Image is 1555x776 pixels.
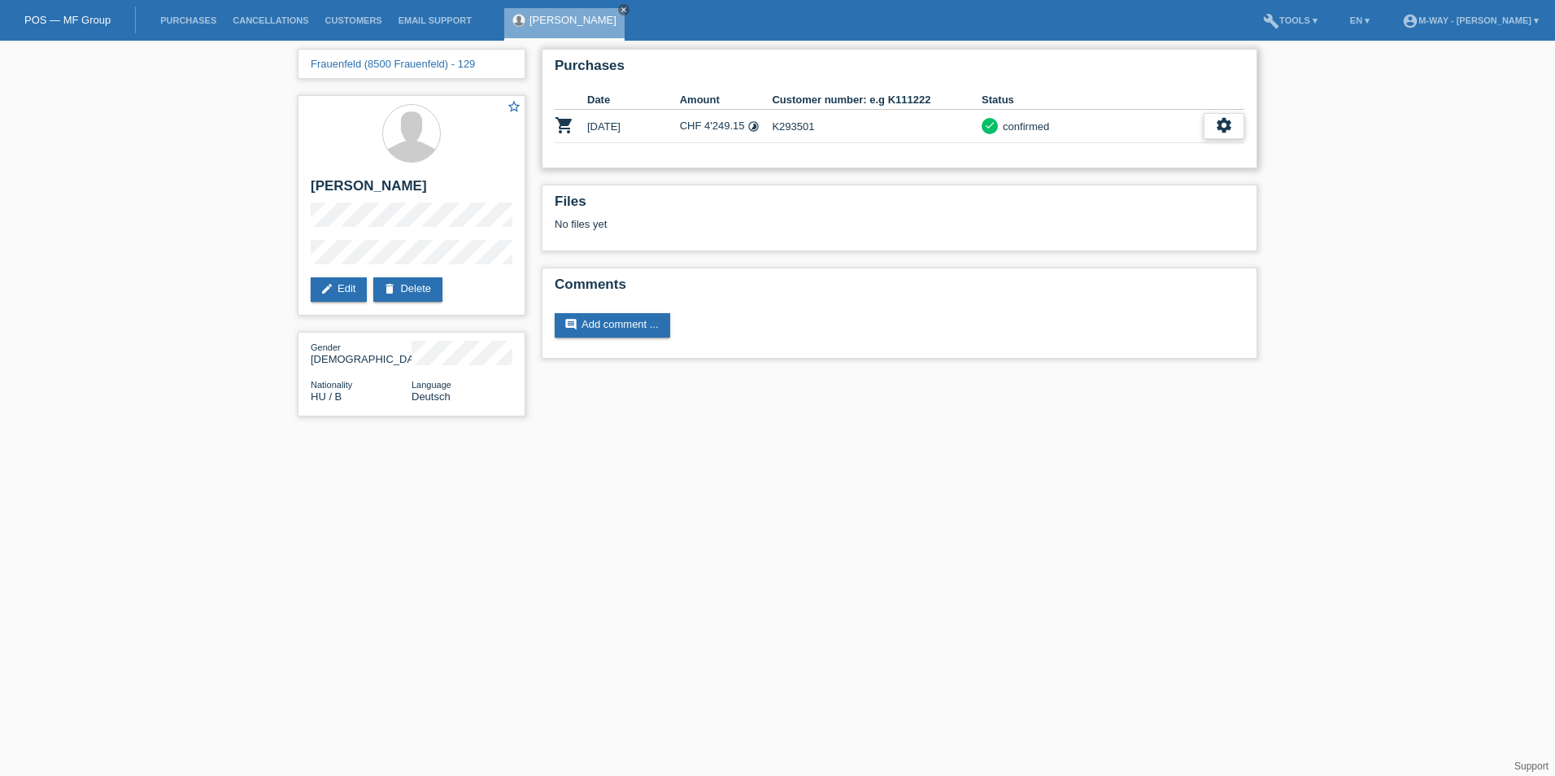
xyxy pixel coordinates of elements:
th: Amount [680,90,773,110]
i: build [1263,13,1279,29]
i: delete [383,282,396,295]
a: EN ▾ [1342,15,1378,25]
th: Date [587,90,680,110]
a: Customers [317,15,390,25]
a: deleteDelete [373,277,442,302]
h2: Purchases [555,58,1244,82]
h2: Comments [555,277,1244,301]
i: close [620,6,628,14]
a: commentAdd comment ... [555,313,670,338]
i: POSP00027983 [555,116,574,135]
i: star_border [507,99,521,114]
div: confirmed [998,118,1049,135]
span: Language [412,380,451,390]
h2: Files [555,194,1244,218]
i: Instalments (36 instalments) [747,120,760,133]
a: Email Support [390,15,480,25]
a: star_border [507,99,521,116]
div: No files yet [555,218,1052,230]
a: POS — MF Group [24,14,111,26]
th: Status [982,90,1204,110]
span: Nationality [311,380,352,390]
a: close [618,4,629,15]
a: buildTools ▾ [1255,15,1326,25]
a: account_circlem-way - [PERSON_NAME] ▾ [1394,15,1547,25]
i: check [984,120,995,131]
span: Hungary / B / 01.03.2016 [311,390,342,403]
td: [DATE] [587,110,680,143]
td: K293501 [772,110,982,143]
h2: [PERSON_NAME] [311,178,512,203]
a: editEdit [311,277,367,302]
a: Purchases [152,15,224,25]
a: Cancellations [224,15,316,25]
i: account_circle [1402,13,1418,29]
th: Customer number: e.g K111222 [772,90,982,110]
i: edit [320,282,333,295]
a: [PERSON_NAME] [529,14,616,26]
span: Gender [311,342,341,352]
div: [DEMOGRAPHIC_DATA] [311,341,412,365]
a: Support [1514,761,1548,772]
span: Deutsch [412,390,451,403]
a: Frauenfeld (8500 Frauenfeld) - 129 [311,58,475,70]
i: settings [1215,116,1233,134]
td: CHF 4'249.15 [680,110,773,143]
i: comment [564,318,577,331]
